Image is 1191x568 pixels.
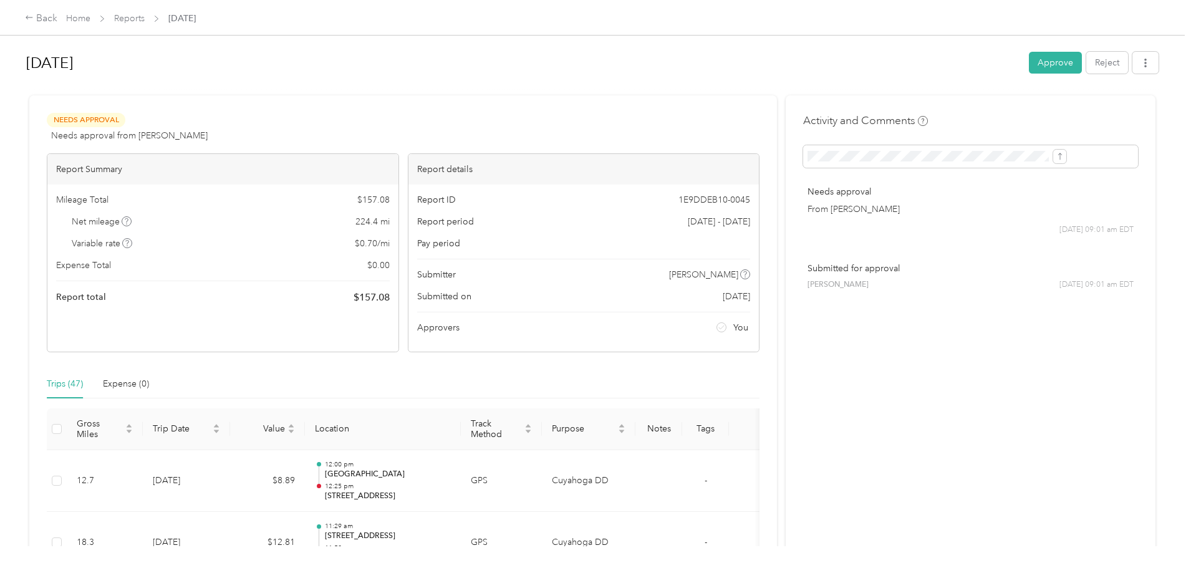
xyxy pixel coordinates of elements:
p: Submitted for approval [808,262,1134,275]
span: - [705,537,707,547]
span: Value [240,423,285,434]
span: Mileage Total [56,193,108,206]
td: 12.7 [67,450,143,513]
th: Gross Miles [67,408,143,450]
span: caret-up [618,422,625,430]
span: caret-down [524,428,532,435]
span: [PERSON_NAME] [669,268,738,281]
th: Tags [682,408,729,450]
p: 12:00 pm [325,460,451,469]
span: 224.4 mi [355,215,390,228]
p: [GEOGRAPHIC_DATA] [325,469,451,480]
span: Trip Date [153,423,210,434]
p: From [PERSON_NAME] [808,203,1134,216]
span: caret-down [287,428,295,435]
span: 1E9DDEB10-0045 [678,193,750,206]
span: Track Method [471,418,522,440]
div: Report Summary [47,154,398,185]
span: [DATE] - [DATE] [688,215,750,228]
td: GPS [461,450,542,513]
th: Purpose [542,408,635,450]
button: Reject [1086,52,1128,74]
span: Report ID [417,193,456,206]
p: 11:52 am [325,544,451,552]
span: $ 157.08 [357,193,390,206]
div: Trips (47) [47,377,83,391]
span: caret-down [125,428,133,435]
span: Submitter [417,268,456,281]
span: You [733,321,748,334]
span: Approvers [417,321,460,334]
span: [DATE] [723,290,750,303]
span: $ 157.08 [354,290,390,305]
span: Gross Miles [77,418,123,440]
span: Pay period [417,237,460,250]
div: Expense (0) [103,377,149,391]
iframe: Everlance-gr Chat Button Frame [1121,498,1191,568]
span: caret-down [618,428,625,435]
span: caret-up [125,422,133,430]
span: [PERSON_NAME] [808,279,869,291]
th: Location [305,408,461,450]
div: Report details [408,154,759,185]
span: caret-up [524,422,532,430]
span: Purpose [552,423,615,434]
span: [DATE] 09:01 am EDT [1059,224,1134,236]
h1: Sep 2025 [26,48,1020,78]
button: Approve [1029,52,1082,74]
th: Trip Date [143,408,230,450]
span: Needs Approval [47,113,125,127]
th: Notes [635,408,682,450]
span: caret-up [213,422,220,430]
span: caret-down [213,428,220,435]
span: Variable rate [72,237,133,250]
p: [STREET_ADDRESS] [325,491,451,502]
td: $8.89 [230,450,305,513]
p: [STREET_ADDRESS] [325,531,451,542]
a: Reports [114,13,145,24]
span: $ 0.70 / mi [355,237,390,250]
a: Home [66,13,90,24]
h4: Activity and Comments [803,113,928,128]
div: Back [25,11,57,26]
p: Needs approval [808,185,1134,198]
span: Submitted on [417,290,471,303]
td: [DATE] [143,450,230,513]
span: Expense Total [56,259,111,272]
span: [DATE] 09:01 am EDT [1059,279,1134,291]
span: Needs approval from [PERSON_NAME] [51,129,208,142]
span: $ 0.00 [367,259,390,272]
td: Cuyahoga DD [542,450,635,513]
span: - [705,475,707,486]
span: [DATE] [168,12,196,25]
p: 11:29 am [325,522,451,531]
th: Track Method [461,408,542,450]
p: 12:25 pm [325,482,451,491]
span: Net mileage [72,215,132,228]
span: Report total [56,291,106,304]
th: Value [230,408,305,450]
span: Report period [417,215,474,228]
span: caret-up [287,422,295,430]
